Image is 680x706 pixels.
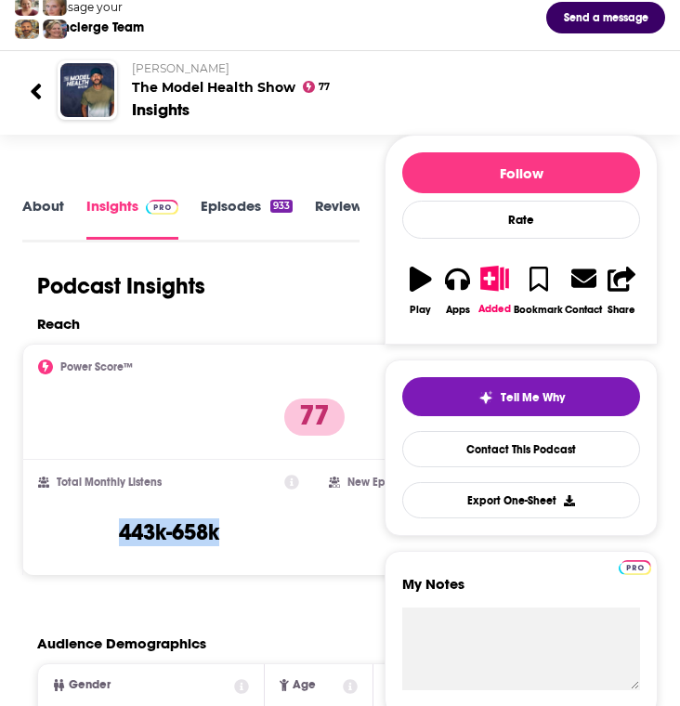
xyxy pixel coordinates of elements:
div: Added [478,303,511,315]
p: 77 [284,399,345,436]
button: Added [477,254,514,326]
h2: Power Score™ [60,360,133,373]
img: Podchaser Pro [619,560,651,575]
label: My Notes [402,575,640,608]
button: Follow [402,152,640,193]
a: Episodes933 [201,197,293,239]
img: tell me why sparkle [478,390,493,405]
img: Barbara Profile [43,20,67,39]
img: Jon Profile [15,20,39,39]
button: Export One-Sheet [402,482,640,518]
button: Share [603,254,640,327]
button: tell me why sparkleTell Me Why [402,377,640,416]
button: Apps [439,254,477,327]
a: About [22,197,64,239]
span: Age [293,679,316,691]
button: Bookmark [513,254,564,327]
a: Contact This Podcast [402,431,640,467]
a: Reviews1 [315,197,387,239]
div: Insights [132,99,190,120]
div: Apps [446,304,470,316]
span: Tell Me Why [501,390,565,405]
a: InsightsPodchaser Pro [86,197,178,239]
h2: The Model Health Show [132,61,650,96]
button: Send a message [546,2,665,33]
div: Contact [565,303,602,316]
span: Gender [69,679,111,691]
a: Pro website [619,557,651,575]
img: The Model Health Show [60,63,114,117]
h2: Audience Demographics [37,634,206,652]
h2: New Episode Listens [347,476,450,489]
h3: 443k-658k [119,518,219,546]
div: Rate [402,201,640,239]
h1: Podcast Insights [37,272,205,300]
div: 933 [270,200,293,213]
div: Concierge Team [46,20,144,35]
button: Play [402,254,439,327]
img: Podchaser Pro [146,200,178,215]
h2: Total Monthly Listens [57,476,162,489]
span: [PERSON_NAME] [132,61,229,75]
h2: Reach [37,315,80,333]
div: Play [410,304,431,316]
div: Bookmark [514,304,563,316]
div: Share [608,304,635,316]
a: Contact [564,254,603,327]
span: 77 [319,84,330,91]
